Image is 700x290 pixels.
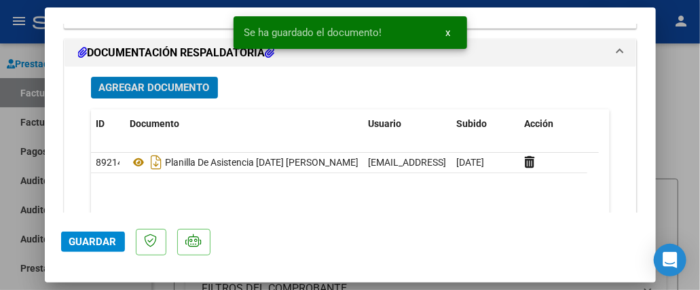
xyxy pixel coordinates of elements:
[446,26,451,39] span: x
[69,236,117,248] span: Guardar
[78,45,275,61] h1: DOCUMENTACIÓN RESPALDATORIA
[65,39,636,67] mat-expansion-panel-header: DOCUMENTACIÓN RESPALDATORIA
[519,109,587,139] datatable-header-cell: Acción
[435,20,462,45] button: x
[99,82,210,94] span: Agregar Documento
[96,157,124,168] span: 89214
[244,26,382,39] span: Se ha guardado el documento!
[363,109,452,139] datatable-header-cell: Usuario
[369,157,604,168] span: [EMAIL_ADDRESS][DOMAIN_NAME] - [PERSON_NAME] -
[125,109,363,139] datatable-header-cell: Documento
[369,118,402,129] span: Usuario
[130,118,180,129] span: Documento
[148,151,166,173] i: Descargar documento
[61,232,125,252] button: Guardar
[452,109,519,139] datatable-header-cell: Subido
[91,109,125,139] datatable-header-cell: ID
[457,118,487,129] span: Subido
[130,157,359,168] span: Planilla De Asistencia [DATE] [PERSON_NAME]
[96,118,105,129] span: ID
[654,244,686,276] div: Open Intercom Messenger
[525,118,554,129] span: Acción
[91,77,218,98] button: Agregar Documento
[457,157,485,168] span: [DATE]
